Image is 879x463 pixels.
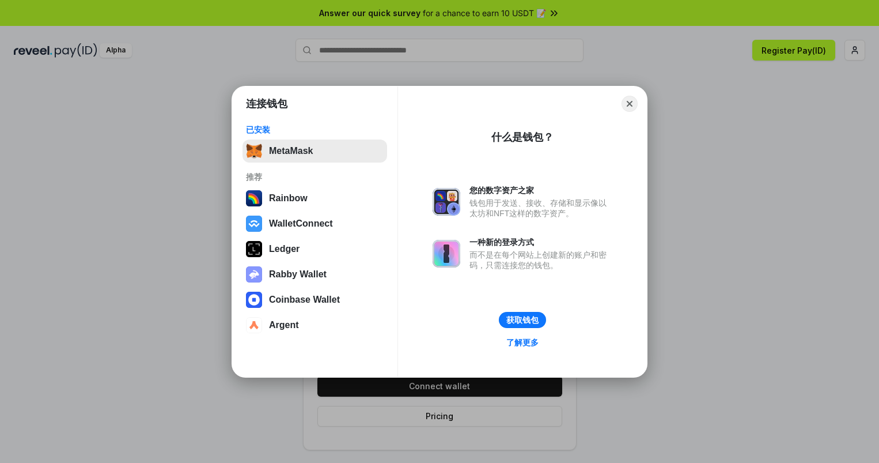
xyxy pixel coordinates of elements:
img: svg+xml,%3Csvg%20width%3D%22120%22%20height%3D%22120%22%20viewBox%3D%220%200%20120%20120%22%20fil... [246,190,262,206]
div: 钱包用于发送、接收、存储和显示像以太坊和NFT这样的数字资产。 [469,198,612,219]
div: Coinbase Wallet [269,295,340,305]
button: Rainbow [243,187,387,210]
button: Argent [243,314,387,337]
div: Rabby Wallet [269,269,327,280]
img: svg+xml,%3Csvg%20xmlns%3D%22http%3A%2F%2Fwww.w3.org%2F2000%2Fsvg%22%20fill%3D%22none%22%20viewBox... [433,188,460,216]
img: svg+xml,%3Csvg%20xmlns%3D%22http%3A%2F%2Fwww.w3.org%2F2000%2Fsvg%22%20fill%3D%22none%22%20viewBox... [246,266,262,283]
a: 了解更多 [499,335,545,350]
div: MetaMask [269,146,313,156]
div: 什么是钱包？ [491,130,554,144]
div: Argent [269,320,299,330]
button: WalletConnect [243,212,387,235]
h1: 连接钱包 [246,97,287,111]
button: Close [622,96,638,112]
div: Ledger [269,244,300,254]
button: Rabby Wallet [243,263,387,286]
div: WalletConnect [269,219,333,229]
button: Coinbase Wallet [243,288,387,311]
div: 您的数字资产之家 [469,185,612,195]
div: 已安装 [246,125,384,135]
img: svg+xml,%3Csvg%20xmlns%3D%22http%3A%2F%2Fwww.w3.org%2F2000%2Fsvg%22%20fill%3D%22none%22%20viewBox... [433,240,460,268]
img: svg+xml,%3Csvg%20width%3D%2228%22%20height%3D%2228%22%20viewBox%3D%220%200%2028%2028%22%20fill%3D... [246,317,262,333]
div: 一种新的登录方式 [469,237,612,247]
button: Ledger [243,238,387,261]
div: 获取钱包 [506,315,539,325]
div: Rainbow [269,193,308,204]
img: svg+xml,%3Csvg%20xmlns%3D%22http%3A%2F%2Fwww.w3.org%2F2000%2Fsvg%22%20width%3D%2228%22%20height%3... [246,241,262,257]
div: 而不是在每个网站上创建新的账户和密码，只需连接您的钱包。 [469,250,612,270]
div: 推荐 [246,172,384,182]
button: MetaMask [243,140,387,163]
img: svg+xml,%3Csvg%20fill%3D%22none%22%20height%3D%2233%22%20viewBox%3D%220%200%2035%2033%22%20width%... [246,143,262,159]
button: 获取钱包 [499,312,546,328]
img: svg+xml,%3Csvg%20width%3D%2228%22%20height%3D%2228%22%20viewBox%3D%220%200%2028%2028%22%20fill%3D... [246,292,262,308]
img: svg+xml,%3Csvg%20width%3D%2228%22%20height%3D%2228%22%20viewBox%3D%220%200%2028%2028%22%20fill%3D... [246,216,262,232]
div: 了解更多 [506,337,539,348]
